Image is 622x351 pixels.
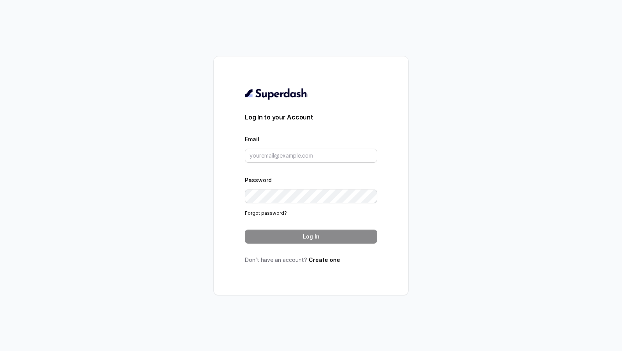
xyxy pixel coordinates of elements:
[245,112,377,122] h3: Log In to your Account
[309,256,340,263] a: Create one
[245,177,272,183] label: Password
[245,136,259,142] label: Email
[245,88,308,100] img: light.svg
[245,149,377,163] input: youremail@example.com
[245,210,287,216] a: Forgot password?
[245,256,377,264] p: Don’t have an account?
[245,230,377,244] button: Log In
